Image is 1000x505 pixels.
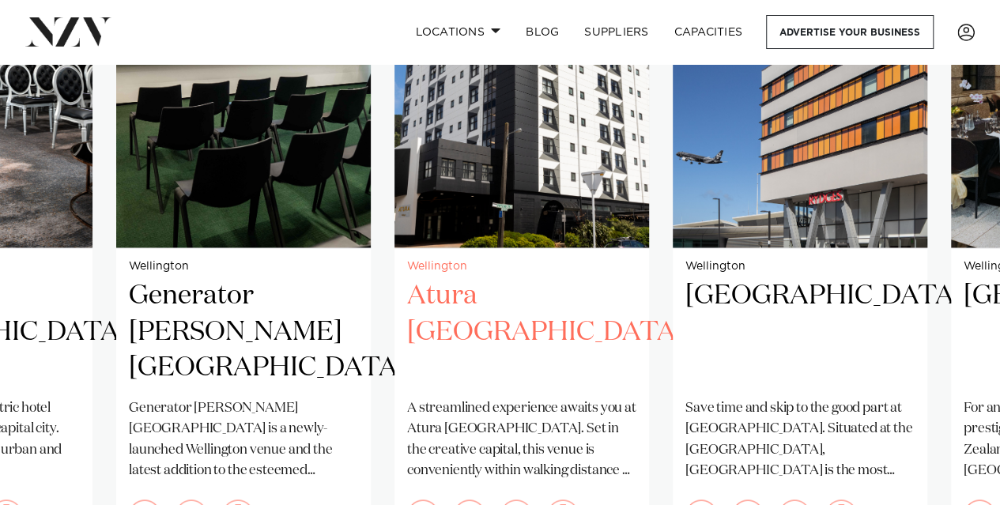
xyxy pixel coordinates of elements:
h2: [GEOGRAPHIC_DATA] [685,278,915,385]
p: Save time and skip to the good part at [GEOGRAPHIC_DATA]. Situated at the [GEOGRAPHIC_DATA], [GEO... [685,398,915,481]
a: Capacities [662,15,756,49]
p: A streamlined experience awaits you at Atura [GEOGRAPHIC_DATA]. Set in the creative capital, this... [407,398,636,481]
a: SUPPLIERS [572,15,661,49]
small: Wellington [129,261,358,273]
a: BLOG [513,15,572,49]
a: Advertise your business [766,15,934,49]
small: Wellington [407,261,636,273]
img: nzv-logo.png [25,17,111,46]
small: Wellington [685,261,915,273]
a: Locations [402,15,513,49]
h2: Atura [GEOGRAPHIC_DATA] [407,278,636,385]
p: Generator [PERSON_NAME][GEOGRAPHIC_DATA] is a newly-launched Wellington venue and the latest addi... [129,398,358,481]
h2: Generator [PERSON_NAME][GEOGRAPHIC_DATA] [129,278,358,385]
